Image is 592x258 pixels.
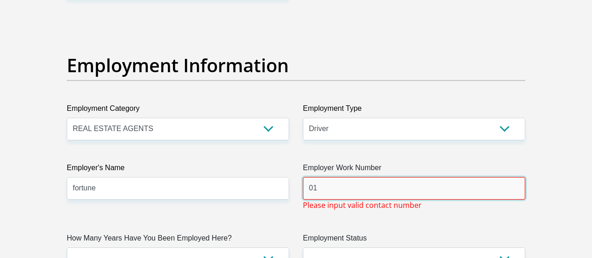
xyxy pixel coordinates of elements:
h2: Employment Information [67,54,525,76]
span: Please input valid contact number [303,200,422,211]
label: Employer's Name [67,162,289,177]
label: Employment Status [303,233,525,247]
label: Employment Type [303,103,525,118]
label: Employment Category [67,103,289,118]
label: How Many Years Have You Been Employed Here? [67,233,289,247]
label: Employer Work Number [303,162,525,177]
input: Employer's Name [67,177,289,200]
input: Employer Work Number [303,177,525,200]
